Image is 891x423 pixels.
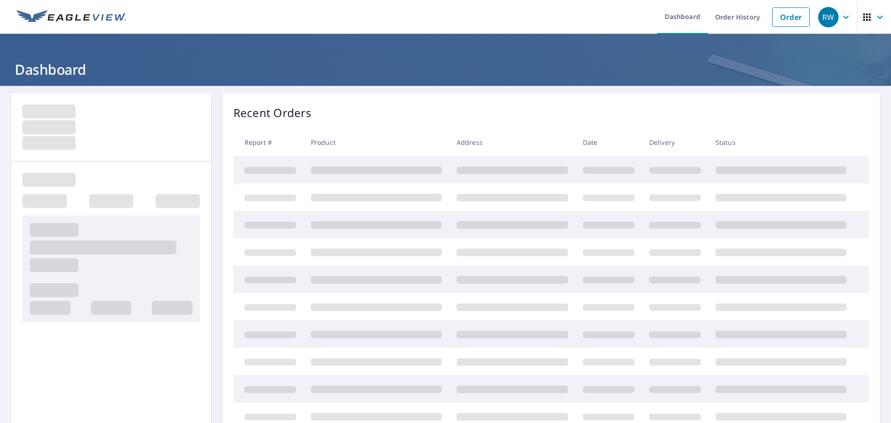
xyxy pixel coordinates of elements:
[233,104,311,121] p: Recent Orders
[17,10,126,24] img: EV Logo
[575,129,642,156] th: Date
[818,7,839,27] div: RW
[708,129,854,156] th: Status
[11,60,880,79] h1: Dashboard
[303,129,449,156] th: Product
[449,129,575,156] th: Address
[642,129,708,156] th: Delivery
[772,7,810,27] a: Order
[233,129,303,156] th: Report #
